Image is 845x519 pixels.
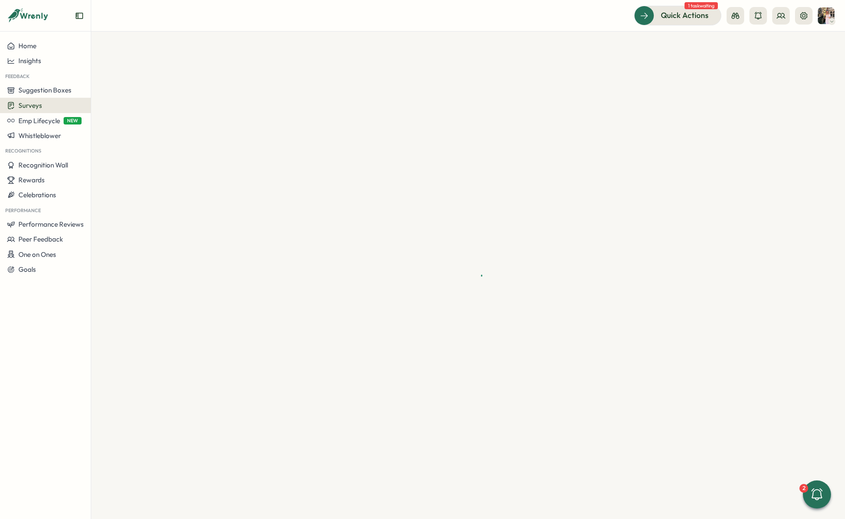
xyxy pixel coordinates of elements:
button: 2 [803,480,831,508]
span: Suggestion Boxes [18,86,71,94]
span: Home [18,42,36,50]
img: Hannah Saunders [818,7,834,24]
span: Emp Lifecycle [18,117,60,125]
div: 2 [799,484,808,493]
span: One on Ones [18,250,56,259]
span: 1 task waiting [685,2,718,9]
span: Peer Feedback [18,235,63,243]
span: Celebrations [18,191,56,199]
span: Whistleblower [18,132,61,140]
span: Performance Reviews [18,220,84,228]
button: Expand sidebar [75,11,84,20]
span: Goals [18,265,36,274]
span: Recognition Wall [18,161,68,169]
span: Quick Actions [661,10,709,21]
span: NEW [64,117,82,124]
span: Surveys [18,101,42,110]
button: Quick Actions [634,6,721,25]
span: Rewards [18,176,45,184]
span: Insights [18,57,41,65]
